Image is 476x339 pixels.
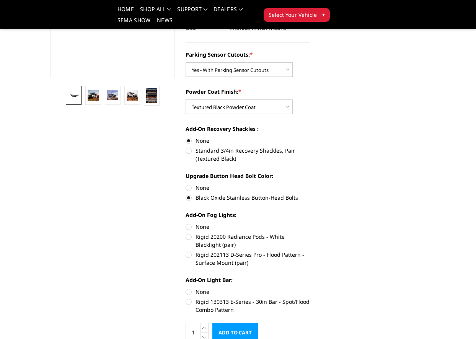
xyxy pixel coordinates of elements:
label: None [186,288,310,296]
label: Add-On Fog Lights: [186,211,310,219]
img: 2023-2025 Ford F250-350 - Freedom Series - Base Front Bumper (non-winch) [127,90,138,101]
img: 2023-2025 Ford F250-350 - Freedom Series - Base Front Bumper (non-winch) [68,93,79,98]
a: shop all [140,7,171,18]
a: SEMA Show [117,18,151,29]
button: Select Your Vehicle [264,8,330,22]
img: 2023-2025 Ford F250-350 - Freedom Series - Base Front Bumper (non-winch) [88,90,99,100]
a: Home [117,7,134,18]
img: Multiple lighting options [146,88,157,103]
label: None [186,184,310,192]
label: Standard 3/4in Recovery Shackles, Pair (Textured Black) [186,147,310,163]
label: Rigid 20200 Radiance Pods - White Blacklight (pair) [186,233,310,249]
label: None [186,137,310,145]
label: Upgrade Button Head Bolt Color: [186,172,310,180]
label: Parking Sensor Cutouts: [186,51,310,59]
a: News [157,18,173,29]
label: Add-On Recovery Shackles : [186,125,310,133]
iframe: Chat Widget [438,302,476,339]
span: Select Your Vehicle [269,11,317,19]
a: Support [177,7,207,18]
label: None [186,223,310,231]
span: ▾ [322,10,325,18]
label: Add-On Light Bar: [186,276,310,284]
img: 2023-2025 Ford F250-350 - Freedom Series - Base Front Bumper (non-winch) [107,90,118,101]
label: Black Oxide Stainless Button-Head Bolts [186,194,310,202]
a: Dealers [214,7,243,18]
label: Powder Coat Finish: [186,88,310,96]
label: Rigid 202113 D-Series Pro - Flood Pattern - Surface Mount (pair) [186,251,310,267]
label: Rigid 130313 E-Series - 30in Bar - Spot/Flood Combo Pattern [186,298,310,314]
